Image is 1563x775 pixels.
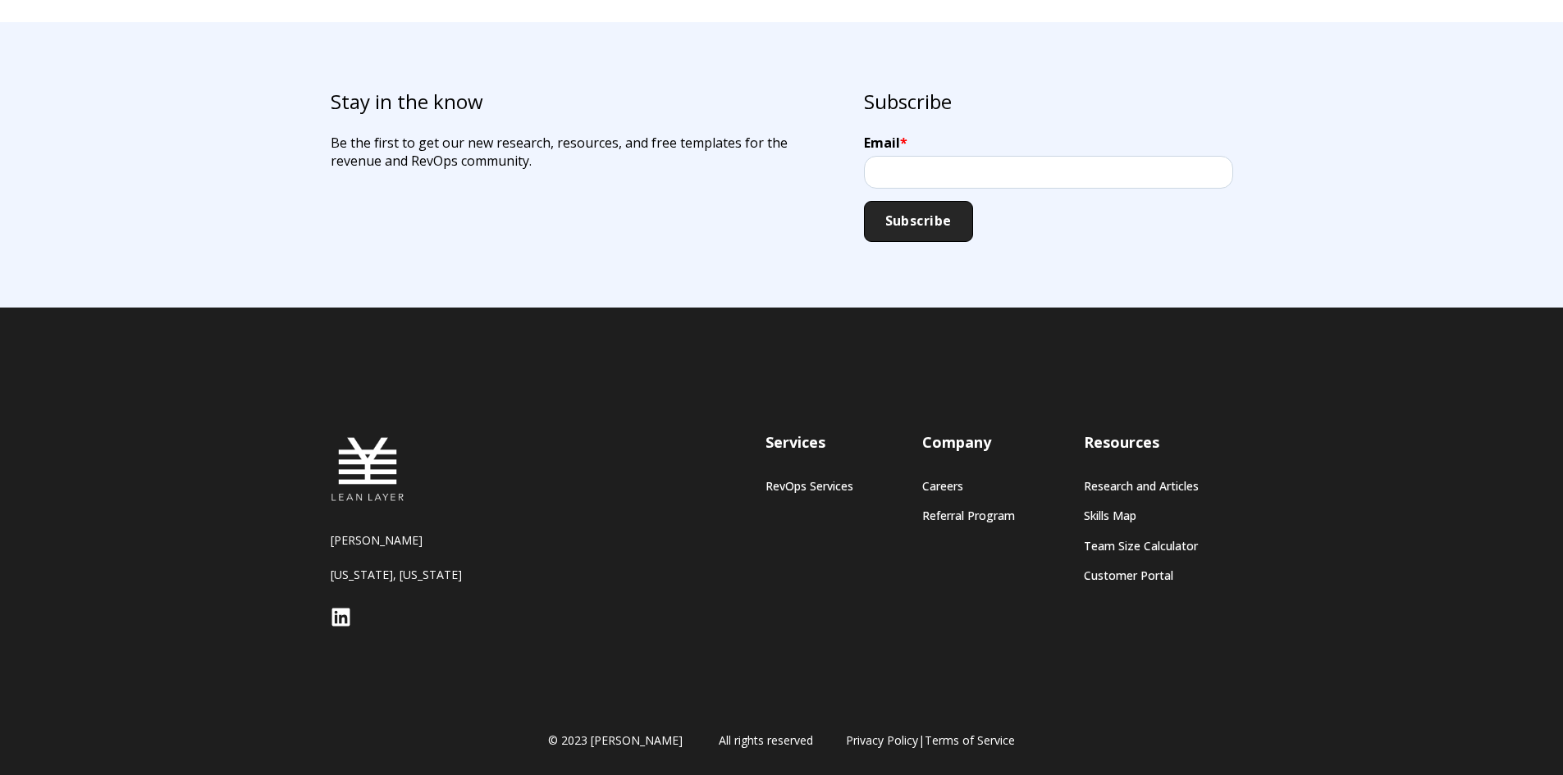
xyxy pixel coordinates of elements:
h3: Resources [1084,432,1199,453]
a: Team Size Calculator [1084,539,1199,553]
h3: Company [922,432,1015,453]
a: Research and Articles [1084,479,1199,493]
span: Email [864,134,900,152]
p: Be the first to get our new research, resources, and free templates for the revenue and RevOps co... [331,134,838,170]
a: Referral Program [922,508,1015,522]
img: Lean Layer [331,432,404,506]
a: Careers [922,479,1015,493]
p: [PERSON_NAME] [331,532,536,548]
h3: Services [766,432,853,453]
p: [US_STATE], [US_STATE] [331,567,536,582]
span: | [846,732,1015,749]
span: All rights reserved [719,732,813,749]
a: Terms of Service [925,732,1015,748]
h3: Subscribe [864,88,1233,116]
a: Customer Portal [1084,568,1199,582]
h3: Stay in the know [331,88,838,116]
input: Subscribe [864,201,973,242]
span: © 2023 [PERSON_NAME] [548,732,683,749]
a: Privacy Policy [846,732,918,748]
a: Skills Map [1084,508,1199,522]
a: RevOps Services [766,479,853,493]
